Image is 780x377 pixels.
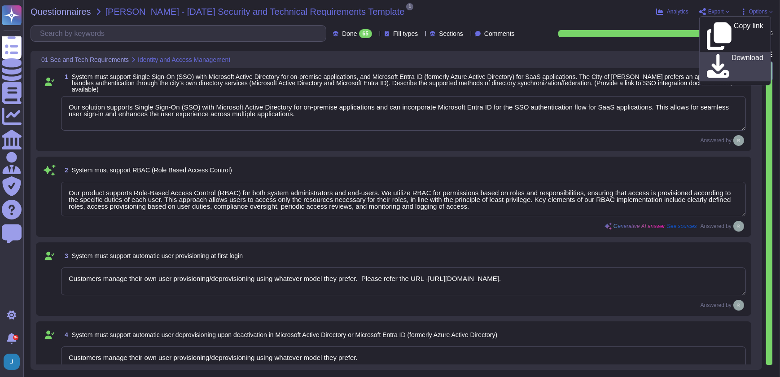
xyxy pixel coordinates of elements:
[656,8,688,15] button: Analytics
[61,96,746,131] textarea: Our solution supports Single Sign-On (SSO) with Microsoft Active Directory for on-premise applica...
[733,221,744,232] img: user
[439,31,463,37] span: Sections
[733,300,744,311] img: user
[667,224,697,229] span: See sources
[2,352,26,372] button: user
[734,22,763,50] p: Copy link
[613,224,665,229] span: Generative AI answer
[72,331,497,338] span: System must support automatic user deprovisioning upon deactivation in Microsoft Active Directory...
[72,167,232,174] span: System must support RBAC (Role Based Access Control)
[701,302,732,308] span: Answered by
[61,346,746,374] textarea: Customers manage their own user provisioning/deprovisioning using whatever model they prefer.
[13,335,18,340] div: 9+
[61,267,746,295] textarea: Customers manage their own user provisioning/deprovisioning using whatever model they prefer. Ple...
[61,253,68,259] span: 3
[733,135,744,146] img: user
[41,57,129,63] span: 01 Sec and Tech Requirements
[35,26,326,41] input: Search by keywords
[359,29,372,38] div: 65
[72,73,737,93] span: System must support Single Sign-On (SSO) with Microsoft Active Directory for on-premise applicati...
[105,7,405,16] span: [PERSON_NAME] - [DATE] Security and Technical Requirements Template
[484,31,515,37] span: Comments
[393,31,418,37] span: Fill types
[749,9,767,14] span: Options
[701,224,732,229] span: Answered by
[701,138,732,143] span: Answered by
[667,9,688,14] span: Analytics
[31,7,91,16] span: Questionnaires
[700,20,771,52] a: Copy link
[732,54,763,79] p: Download
[342,31,357,37] span: Done
[61,74,68,80] span: 1
[72,252,243,259] span: System must support automatic user provisioning at first login
[4,354,20,370] img: user
[61,332,68,338] span: 4
[406,3,413,10] span: 1
[138,57,230,63] span: Identity and Access Management
[700,52,771,81] a: Download
[708,9,724,14] span: Export
[61,182,746,216] textarea: Our product supports Role-Based Access Control (RBAC) for both system administrators and end-user...
[61,167,68,173] span: 2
